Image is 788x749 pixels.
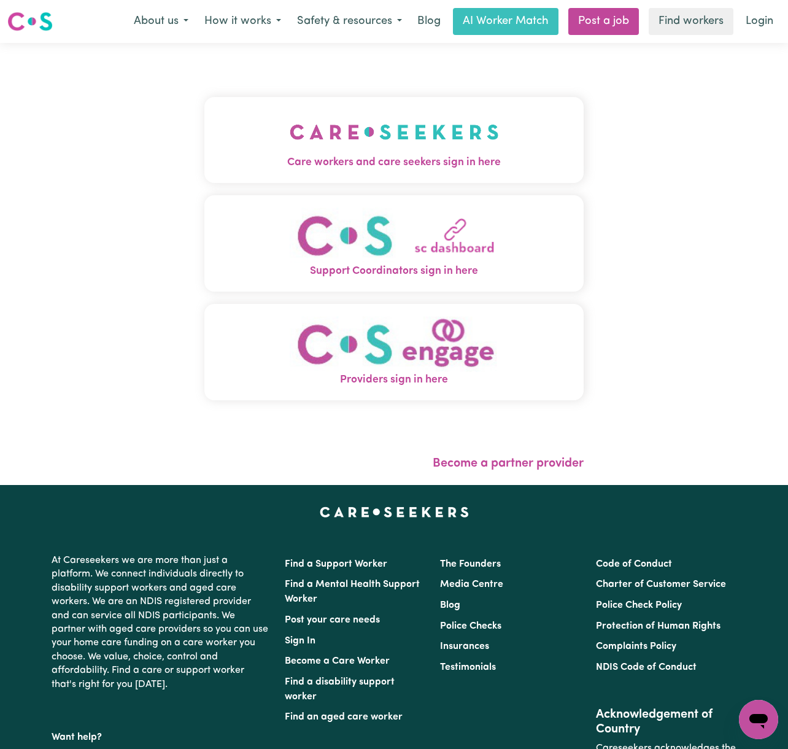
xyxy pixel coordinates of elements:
[285,656,390,666] a: Become a Care Worker
[440,600,460,610] a: Blog
[52,726,270,744] p: Want help?
[285,636,315,646] a: Sign In
[126,9,196,34] button: About us
[285,615,380,625] a: Post your care needs
[440,642,489,651] a: Insurances
[440,621,501,631] a: Police Checks
[204,372,584,388] span: Providers sign in here
[285,712,403,722] a: Find an aged care worker
[204,97,584,183] button: Care workers and care seekers sign in here
[596,580,726,589] a: Charter of Customer Service
[433,457,584,470] a: Become a partner provider
[204,304,584,400] button: Providers sign in here
[738,8,781,35] a: Login
[7,10,53,33] img: Careseekers logo
[52,549,270,696] p: At Careseekers we are more than just a platform. We connect individuals directly to disability su...
[440,559,501,569] a: The Founders
[410,8,448,35] a: Blog
[285,559,387,569] a: Find a Support Worker
[440,580,503,589] a: Media Centre
[596,642,676,651] a: Complaints Policy
[196,9,289,34] button: How it works
[568,8,639,35] a: Post a job
[453,8,558,35] a: AI Worker Match
[440,662,496,672] a: Testimonials
[204,155,584,171] span: Care workers and care seekers sign in here
[285,580,420,604] a: Find a Mental Health Support Worker
[596,559,672,569] a: Code of Conduct
[596,707,736,737] h2: Acknowledgement of Country
[285,677,395,702] a: Find a disability support worker
[596,621,720,631] a: Protection of Human Rights
[596,662,697,672] a: NDIS Code of Conduct
[739,700,778,739] iframe: Button to launch messaging window
[204,263,584,279] span: Support Coordinators sign in here
[7,7,53,36] a: Careseekers logo
[596,600,682,610] a: Police Check Policy
[649,8,733,35] a: Find workers
[320,507,469,517] a: Careseekers home page
[204,195,584,292] button: Support Coordinators sign in here
[289,9,410,34] button: Safety & resources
